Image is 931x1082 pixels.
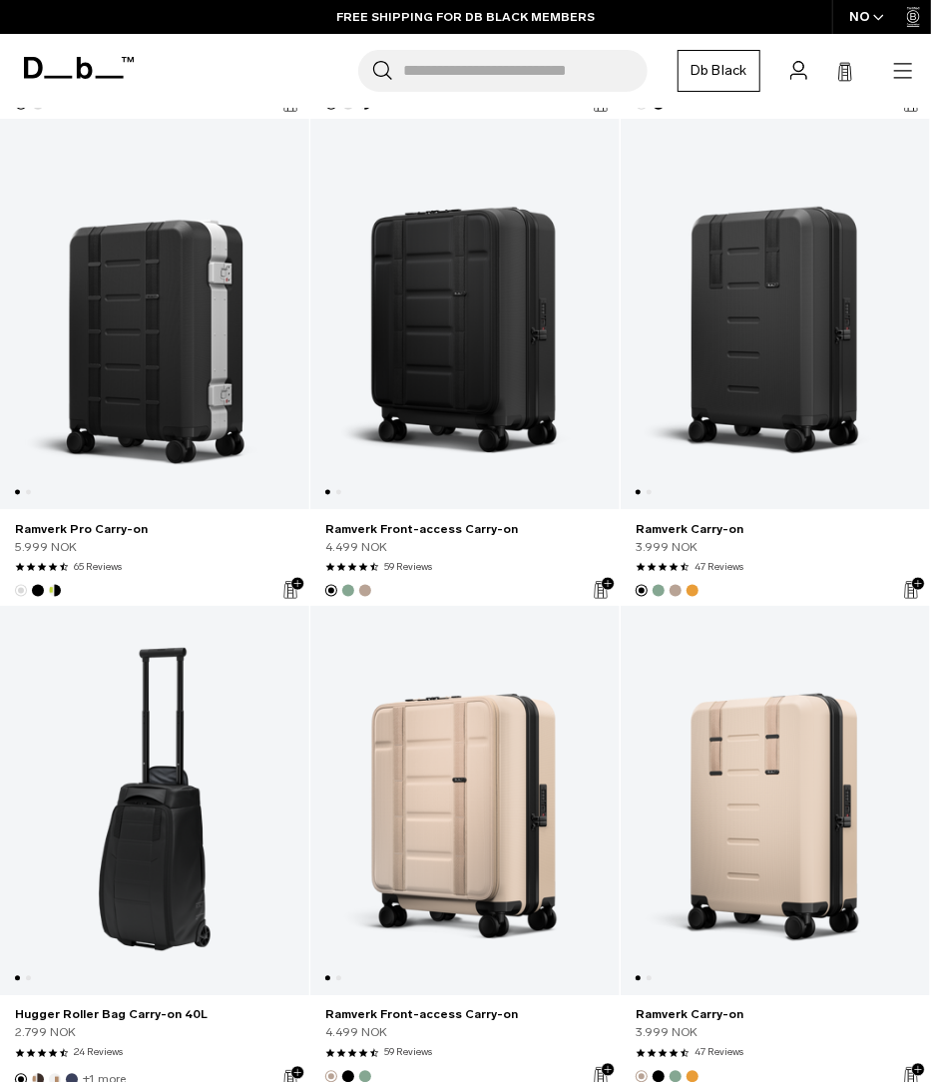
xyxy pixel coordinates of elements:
[687,585,698,597] button: Parhelion Orange
[384,1046,432,1061] a: 59 reviews
[15,1006,294,1024] a: Hugger Roller Bag Carry-on 40L
[275,571,309,609] button: Add to Cart
[23,961,46,996] button: Show image: 2
[310,961,333,996] button: Show image: 1
[621,961,644,996] button: Show image: 1
[333,961,356,996] button: Show image: 2
[15,520,294,538] a: Ramverk Pro Carry-on
[636,538,698,556] span: 3.999 NOK
[310,475,333,510] button: Show image: 1
[15,1024,76,1042] span: 2.799 NOK
[359,585,371,597] button: Fogbow Beige
[325,538,387,556] span: 4.499 NOK
[670,585,682,597] button: Fogbow Beige
[636,1024,698,1042] span: 3.999 NOK
[15,585,27,597] button: Silver
[653,585,665,597] button: Green Ray
[636,585,648,597] button: Black Out
[586,571,620,609] button: Add to Cart
[636,520,915,538] a: Ramverk Carry-on
[23,475,46,510] button: Show image: 2
[695,560,743,575] a: 47 reviews
[333,475,356,510] button: Show image: 2
[342,585,354,597] button: Green Ray
[336,8,595,26] a: FREE SHIPPING FOR DB BLACK MEMBERS
[621,119,930,510] a: Ramverk Carry-on
[644,475,667,510] button: Show image: 2
[49,585,61,597] button: Db x New Amsterdam Surf Association
[896,571,930,609] button: Add to Cart
[678,50,760,92] a: Db Black
[384,560,432,575] a: 59 reviews
[310,606,620,997] a: Ramverk Front-access Carry-on
[636,1006,915,1024] a: Ramverk Carry-on
[695,1046,743,1061] a: 47 reviews
[325,520,605,538] a: Ramverk Front-access Carry-on
[621,606,930,997] a: Ramverk Carry-on
[15,538,77,556] span: 5.999 NOK
[644,961,667,996] button: Show image: 2
[325,585,337,597] button: Black Out
[325,1006,605,1024] a: Ramverk Front-access Carry-on
[325,1024,387,1042] span: 4.499 NOK
[310,119,620,510] a: Ramverk Front-access Carry-on
[74,1046,123,1061] a: 24 reviews
[32,585,44,597] button: Black Out
[621,475,644,510] button: Show image: 1
[74,560,122,575] a: 65 reviews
